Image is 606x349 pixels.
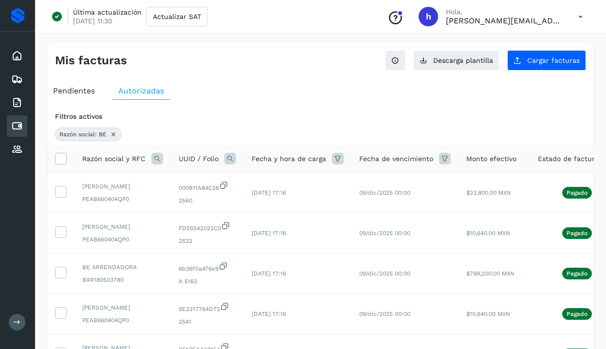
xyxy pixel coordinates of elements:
[179,154,219,164] span: UUID / Folio
[55,128,122,141] div: Razón social: BE
[55,111,586,122] div: Filtros activos
[179,196,236,205] span: 2560
[82,276,163,284] span: BAR180503780
[7,69,27,90] div: Embarques
[179,302,236,313] span: 9E2217764D72
[7,92,27,113] div: Facturas
[359,270,410,277] span: 09/dic/2025 00:00
[153,13,201,20] span: Actualizar SAT
[466,270,514,277] span: $799,200.00 MXN
[59,130,107,139] span: Razón social: BE
[567,270,588,277] p: Pagado
[82,235,163,244] span: PEAB660404QP0
[179,317,236,326] span: 2541
[538,154,599,164] span: Estado de factura
[527,57,580,64] span: Cargar facturas
[7,139,27,160] div: Proveedores
[53,86,95,95] span: Pendientes
[82,182,163,191] span: [PERSON_NAME]
[179,221,236,233] span: FD55542022C0
[446,16,563,25] p: horacio@etv1.com.mx
[179,181,236,192] span: 000B11A84C26
[7,115,27,137] div: Cuentas por pagar
[567,189,588,196] p: Pagado
[567,311,588,317] p: Pagado
[466,230,510,237] span: $10,640.00 MXN
[252,311,286,317] span: [DATE] 17:16
[118,86,164,95] span: Autorizadas
[82,154,146,164] span: Razón social y RFC
[359,154,433,164] span: Fecha de vencimiento
[179,261,236,273] span: 6b36f0a476e9
[82,195,163,203] span: PEAB660404QP0
[466,154,516,164] span: Monto efectivo
[82,263,163,272] span: BE ARRENDADORA
[7,45,27,67] div: Inicio
[252,189,286,196] span: [DATE] 17:16
[433,57,493,64] span: Descarga plantilla
[179,277,236,286] span: A 5163
[359,230,410,237] span: 09/dic/2025 00:00
[466,311,510,317] span: $10,640.00 MXN
[446,8,563,16] p: Hola,
[466,189,511,196] span: $23,800.00 MXN
[82,222,163,231] span: [PERSON_NAME]
[55,54,127,68] h4: Mis facturas
[359,311,410,317] span: 09/dic/2025 00:00
[82,303,163,312] span: [PERSON_NAME]
[359,189,410,196] span: 09/dic/2025 00:00
[252,270,286,277] span: [DATE] 17:16
[73,17,112,25] p: [DATE] 11:30
[252,230,286,237] span: [DATE] 17:16
[507,50,586,71] button: Cargar facturas
[73,8,142,17] p: Última actualización
[82,316,163,325] span: PEAB660404QP0
[179,237,236,245] span: 2522
[413,50,499,71] button: Descarga plantilla
[147,7,207,26] button: Actualizar SAT
[252,154,326,164] span: Fecha y hora de carga
[567,230,588,237] p: Pagado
